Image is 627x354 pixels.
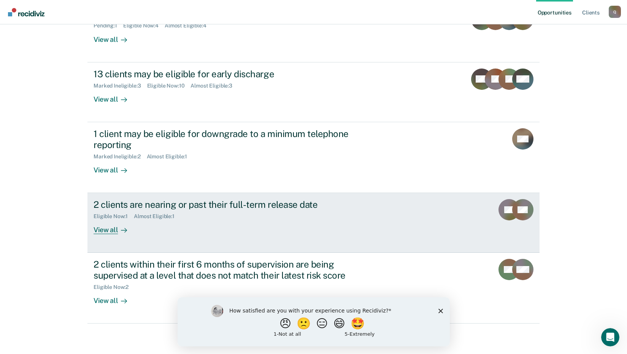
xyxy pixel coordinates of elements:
div: 1 client may be eligible for downgrade to a minimum telephone reporting [94,128,360,150]
div: View all [94,29,136,44]
button: Profile dropdown button [609,6,621,18]
div: View all [94,89,136,104]
a: 2 clients within their first 6 months of supervision are being supervised at a level that does no... [87,253,540,324]
div: Eligible Now : 4 [123,22,165,29]
div: Marked Ineligible : 3 [94,83,147,89]
a: 2 clients are nearing or past their full-term release dateEligible Now:1Almost Eligible:1View all [87,193,540,253]
div: Pending : 1 [94,22,123,29]
div: View all [94,290,136,305]
div: View all [94,220,136,234]
iframe: Intercom live chat [601,328,619,346]
div: 2 clients are nearing or past their full-term release date [94,199,360,210]
div: Almost Eligible : 3 [190,83,238,89]
iframe: Survey by Kim from Recidiviz [178,297,450,346]
div: 2 clients within their first 6 months of supervision are being supervised at a level that does no... [94,259,360,281]
div: Almost Eligible : 1 [147,153,194,160]
div: Almost Eligible : 1 [134,213,181,220]
div: Eligible Now : 10 [147,83,191,89]
div: Eligible Now : 1 [94,213,134,220]
a: 8 clients may be eligible for a supervision level downgradePending:1Eligible Now:4Almost Eligible... [87,2,540,62]
div: Marked Ineligible : 2 [94,153,146,160]
a: 13 clients may be eligible for early dischargeMarked Ineligible:3Eligible Now:10Almost Eligible:3... [87,62,540,122]
div: 13 clients may be eligible for early discharge [94,69,360,80]
div: Almost Eligible : 4 [165,22,213,29]
a: 1 client may be eligible for downgrade to a minimum telephone reportingMarked Ineligible:2Almost ... [87,122,540,193]
div: Eligible Now : 2 [94,284,135,290]
div: Q [609,6,621,18]
div: View all [94,159,136,174]
img: Recidiviz [8,8,44,16]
